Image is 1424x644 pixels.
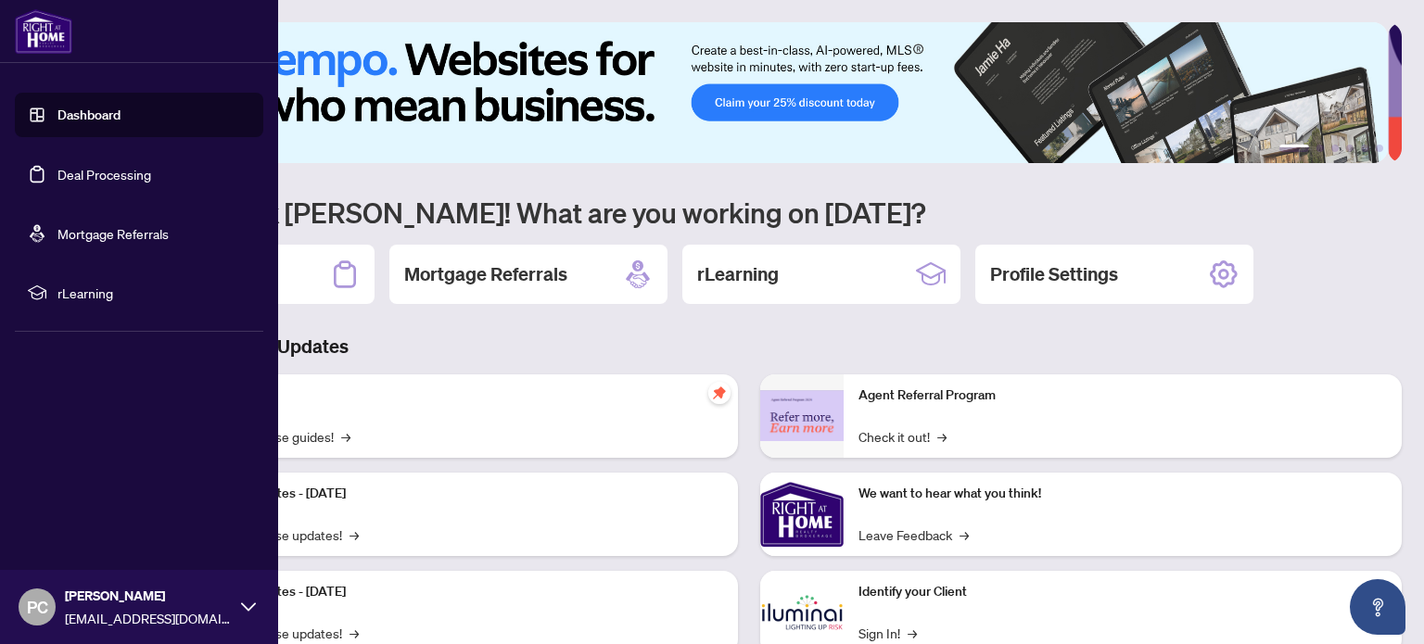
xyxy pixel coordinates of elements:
button: 4 [1346,145,1354,152]
a: Dashboard [57,107,121,123]
span: rLearning [57,283,250,303]
button: 1 [1279,145,1309,152]
img: logo [15,9,72,54]
a: Sign In!→ [858,623,917,643]
button: 6 [1376,145,1383,152]
p: Platform Updates - [DATE] [195,582,723,602]
button: Open asap [1350,579,1405,635]
p: Agent Referral Program [858,385,1387,406]
a: Mortgage Referrals [57,225,169,242]
h2: Profile Settings [990,261,1118,287]
h2: rLearning [697,261,779,287]
button: 2 [1316,145,1324,152]
p: Identify your Client [858,582,1387,602]
span: pushpin [708,382,731,404]
span: [EMAIL_ADDRESS][DOMAIN_NAME] [65,608,232,628]
a: Check it out!→ [858,426,947,447]
img: Slide 0 [96,22,1388,163]
img: We want to hear what you think! [760,473,844,556]
p: Platform Updates - [DATE] [195,484,723,504]
span: → [960,524,969,545]
span: PC [27,594,48,620]
span: → [908,623,917,643]
img: Agent Referral Program [760,390,844,441]
span: → [937,426,947,447]
span: → [341,426,350,447]
a: Leave Feedback→ [858,524,969,545]
a: Deal Processing [57,166,151,183]
span: → [350,524,359,545]
button: 3 [1331,145,1339,152]
h1: Welcome back [PERSON_NAME]! What are you working on [DATE]? [96,195,1402,230]
p: We want to hear what you think! [858,484,1387,504]
p: Self-Help [195,385,723,406]
h2: Mortgage Referrals [404,261,567,287]
h3: Brokerage & Industry Updates [96,334,1402,360]
span: [PERSON_NAME] [65,586,232,606]
button: 5 [1361,145,1368,152]
span: → [350,623,359,643]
